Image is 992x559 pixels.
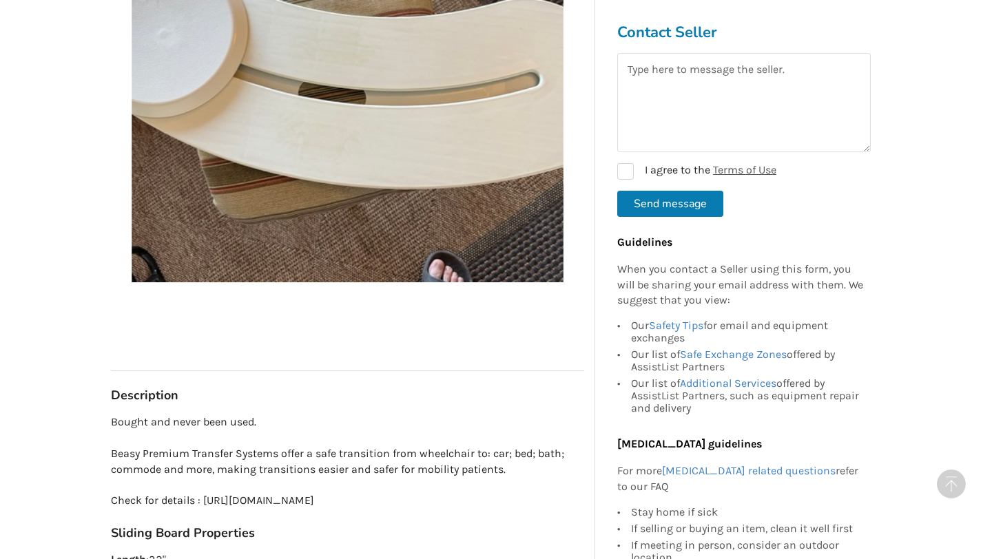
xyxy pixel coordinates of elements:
[649,319,703,333] a: Safety Tips
[617,23,871,42] h3: Contact Seller
[111,388,584,403] h3: Description
[631,347,864,376] div: Our list of offered by AssistList Partners
[111,525,584,541] h3: Sliding Board Properties
[617,262,864,309] p: When you contact a Seller using this form, you will be sharing your email address with them. We s...
[680,348,787,361] a: Safe Exchange Zones
[662,464,836,477] a: [MEDICAL_DATA] related questions
[617,438,762,451] b: [MEDICAL_DATA] guidelines
[111,414,584,509] p: Bought and never been used. Beasy Premium Transfer Systems offer a safe transition from wheelchai...
[617,163,776,180] label: I agree to the
[631,520,864,537] div: If selling or buying an item, clean it well first
[631,320,864,347] div: Our for email and equipment exchanges
[631,506,864,520] div: Stay home if sick
[631,376,864,415] div: Our list of offered by AssistList Partners, such as equipment repair and delivery
[617,235,672,249] b: Guidelines
[713,163,776,176] a: Terms of Use
[617,463,864,495] p: For more refer to our FAQ
[617,191,723,217] button: Send message
[680,377,776,390] a: Additional Services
